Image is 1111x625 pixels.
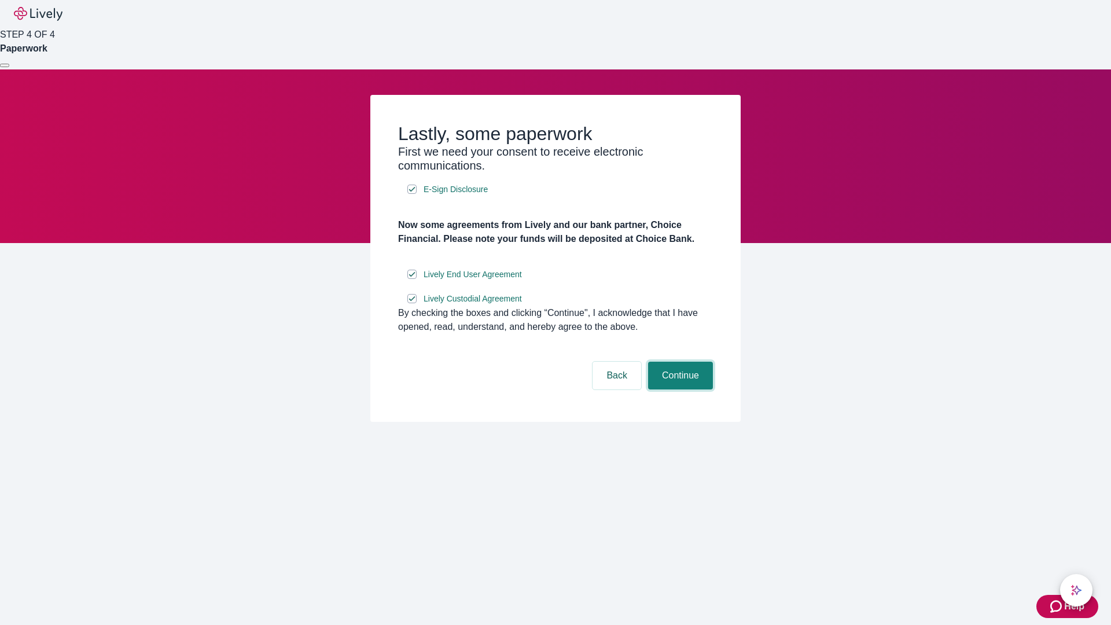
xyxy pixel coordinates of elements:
[14,7,62,21] img: Lively
[424,183,488,196] span: E-Sign Disclosure
[424,269,522,281] span: Lively End User Agreement
[593,362,641,389] button: Back
[421,292,524,306] a: e-sign disclosure document
[398,145,713,172] h3: First we need your consent to receive electronic communications.
[1070,584,1082,596] svg: Lively AI Assistant
[398,306,713,334] div: By checking the boxes and clicking “Continue", I acknowledge that I have opened, read, understand...
[1050,600,1064,613] svg: Zendesk support icon
[421,182,490,197] a: e-sign disclosure document
[648,362,713,389] button: Continue
[424,293,522,305] span: Lively Custodial Agreement
[1064,600,1084,613] span: Help
[398,123,713,145] h2: Lastly, some paperwork
[421,267,524,282] a: e-sign disclosure document
[1036,595,1098,618] button: Zendesk support iconHelp
[1060,574,1092,606] button: chat
[398,218,713,246] h4: Now some agreements from Lively and our bank partner, Choice Financial. Please note your funds wi...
